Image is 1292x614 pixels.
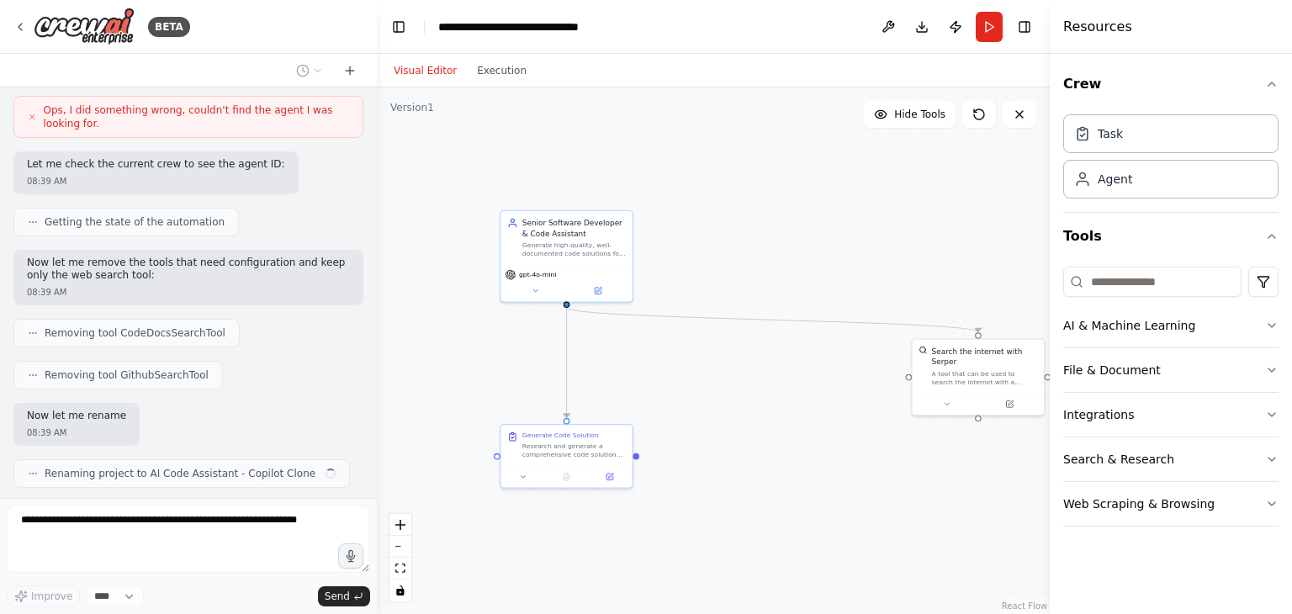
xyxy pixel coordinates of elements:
[1063,482,1279,526] button: Web Scraping & Browsing
[1098,171,1132,188] div: Agent
[519,271,556,279] span: gpt-4o-mini
[522,218,626,239] div: Senior Software Developer & Code Assistant
[31,590,72,603] span: Improve
[1002,601,1047,611] a: React Flow attribution
[389,580,411,601] button: toggle interactivity
[390,101,434,114] div: Version 1
[389,514,411,601] div: React Flow controls
[1063,213,1279,260] button: Tools
[1063,61,1279,108] button: Crew
[27,158,285,172] p: Let me check the current crew to see the agent ID:
[500,210,633,303] div: Senior Software Developer & Code AssistantGenerate high-quality, well-documented code solutions f...
[45,215,225,229] span: Getting the state of the automation
[467,61,537,81] button: Execution
[34,8,135,45] img: Logo
[384,61,467,81] button: Visual Editor
[387,15,410,39] button: Hide left sidebar
[522,431,599,440] div: Generate Code Solution
[148,17,190,37] div: BETA
[1063,108,1279,212] div: Crew
[289,61,330,81] button: Switch to previous chat
[45,326,225,340] span: Removing tool CodeDocsSearchTool
[27,257,350,283] p: Now let me remove the tools that need configuration and keep only the web search tool:
[864,101,956,128] button: Hide Tools
[44,103,349,130] span: Ops, I did something wrong, couldn't find the agent I was looking for.
[318,586,370,606] button: Send
[27,286,350,299] div: 08:39 AM
[1063,304,1279,347] button: AI & Machine Learning
[1063,260,1279,540] div: Tools
[389,536,411,558] button: zoom out
[911,338,1045,416] div: SerperDevToolSearch the internet with SerperA tool that can be used to search the internet with a...
[894,108,945,121] span: Hide Tools
[561,308,572,418] g: Edge from f0ff3b94-a690-4cb0-93e4-2435cb50651a to a34f3a7d-3094-4955-9948-54ea4cd9dae2
[1063,437,1279,481] button: Search & Research
[500,424,633,489] div: Generate Code SolutionResearch and generate a comprehensive code solution for {requirements} usin...
[568,284,628,297] button: Open in side panel
[338,543,363,569] button: Click to speak your automation idea
[591,470,628,483] button: Open in side panel
[1063,17,1132,37] h4: Resources
[27,410,126,423] p: Now let me rename
[1098,125,1123,142] div: Task
[389,514,411,536] button: zoom in
[544,470,590,483] button: No output available
[1013,15,1036,39] button: Hide right sidebar
[45,467,315,480] span: Renaming project to AI Code Assistant - Copilot Clone
[336,61,363,81] button: Start a new chat
[1063,393,1279,437] button: Integrations
[389,558,411,580] button: fit view
[1063,348,1279,392] button: File & Document
[932,369,1038,386] div: A tool that can be used to search the internet with a search_query. Supports different search typ...
[45,368,209,382] span: Removing tool GithubSearchTool
[325,590,350,603] span: Send
[522,442,626,459] div: Research and generate a comprehensive code solution for {requirements} using {programming_languag...
[27,426,126,439] div: 08:39 AM
[561,308,983,332] g: Edge from f0ff3b94-a690-4cb0-93e4-2435cb50651a to 979acf9b-eac7-4aad-b5e6-04d0c01f56fc
[27,175,285,188] div: 08:39 AM
[919,346,927,354] img: SerperDevTool
[979,398,1040,410] button: Open in side panel
[7,585,80,607] button: Improve
[932,346,1038,367] div: Search the internet with Serper
[438,19,616,35] nav: breadcrumb
[522,241,626,258] div: Generate high-quality, well-documented code solutions for {programming_language} based on {requir...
